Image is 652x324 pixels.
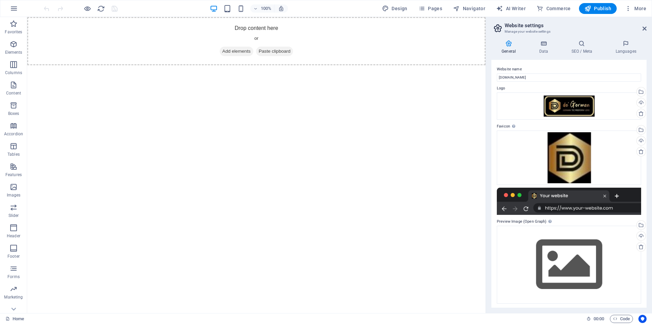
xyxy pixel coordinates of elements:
[7,254,20,259] p: Footer
[7,192,21,198] p: Images
[594,315,604,323] span: 00 00
[450,3,488,14] button: Navigator
[497,131,641,185] div: favIcon-4MRtdDltuRah2vTONqNxhA-pnf83hxLTNXJEyLWvGBnpQ.png
[605,40,647,54] h4: Languages
[7,233,20,239] p: Header
[260,4,271,13] h6: 100%
[229,30,266,39] span: Paste clipboard
[453,5,485,12] span: Navigator
[491,40,529,54] h4: General
[8,111,19,116] p: Boxes
[496,5,526,12] span: AI Writer
[250,4,274,13] button: 100%
[497,84,641,92] label: Logo
[278,5,284,12] i: On resize automatically adjust zoom level to fit chosen device.
[97,4,105,13] button: reload
[610,315,633,323] button: Code
[418,5,442,12] span: Pages
[505,29,633,35] h3: Manage your website settings
[497,73,641,82] input: Name...
[7,274,20,279] p: Forms
[83,4,91,13] button: Click here to leave preview mode and continue editing
[5,315,24,323] a: Click to cancel selection. Double-click to open Pages
[7,152,20,157] p: Tables
[97,5,105,13] i: Reload page
[497,122,641,131] label: Favicon
[638,315,647,323] button: Usercentrics
[493,3,528,14] button: AI Writer
[8,213,19,218] p: Slider
[497,92,641,120] div: DG_Logo2-VjMZwXEkHFmgEaFPucgRfw.jpg
[5,50,22,55] p: Elements
[497,226,641,304] div: Select files from the file manager, stock photos, or upload file(s)
[4,294,23,300] p: Marketing
[561,40,605,54] h4: SEO / Meta
[534,3,574,14] button: Commerce
[529,40,561,54] h4: Data
[5,172,22,177] p: Features
[625,5,646,12] span: More
[613,315,630,323] span: Code
[584,5,611,12] span: Publish
[497,218,641,226] label: Preview Image (Open Graph)
[6,90,21,96] p: Content
[379,3,410,14] button: Design
[586,315,604,323] h6: Session time
[382,5,407,12] span: Design
[505,22,647,29] h2: Website settings
[579,3,617,14] button: Publish
[416,3,445,14] button: Pages
[598,316,599,321] span: :
[537,5,571,12] span: Commerce
[4,131,23,137] p: Accordion
[5,70,22,75] p: Columns
[193,30,226,39] span: Add elements
[622,3,649,14] button: More
[5,29,22,35] p: Favorites
[497,65,641,73] label: Website name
